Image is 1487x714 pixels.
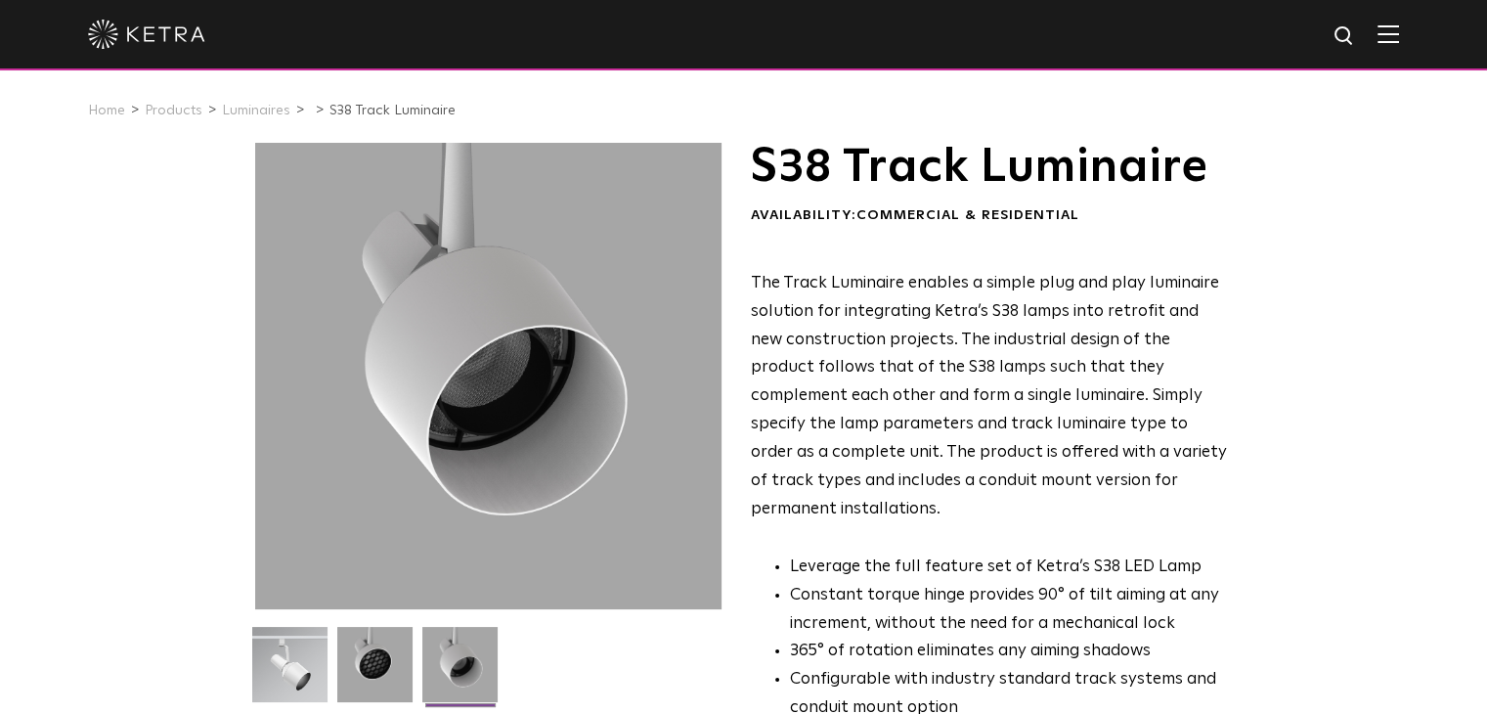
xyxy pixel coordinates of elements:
span: The Track Luminaire enables a simple plug and play luminaire solution for integrating Ketra’s S38... [751,275,1227,517]
a: Luminaires [222,104,290,117]
a: Products [145,104,202,117]
a: Home [88,104,125,117]
li: Leverage the full feature set of Ketra’s S38 LED Lamp [790,554,1227,582]
div: Availability: [751,206,1227,226]
img: Hamburger%20Nav.svg [1378,24,1399,43]
h1: S38 Track Luminaire [751,143,1227,192]
span: Commercial & Residential [856,208,1079,222]
li: 365° of rotation eliminates any aiming shadows [790,638,1227,666]
img: search icon [1333,24,1357,49]
li: Constant torque hinge provides 90° of tilt aiming at any increment, without the need for a mechan... [790,582,1227,639]
a: S38 Track Luminaire [329,104,456,117]
img: ketra-logo-2019-white [88,20,205,49]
